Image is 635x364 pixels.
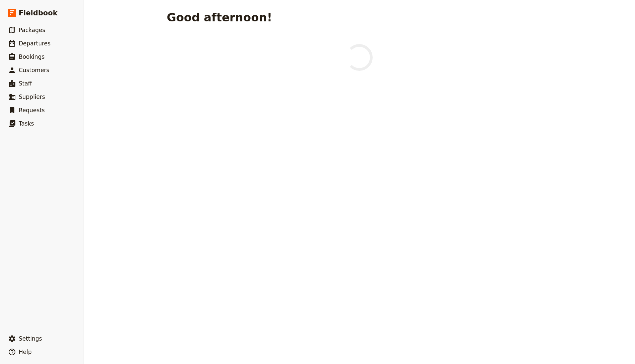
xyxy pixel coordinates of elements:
[19,67,49,73] span: Customers
[19,120,34,127] span: Tasks
[19,94,45,100] span: Suppliers
[19,335,42,342] span: Settings
[19,8,57,18] span: Fieldbook
[19,80,32,87] span: Staff
[167,11,272,24] h1: Good afternoon!
[19,53,44,60] span: Bookings
[19,107,45,114] span: Requests
[19,27,45,33] span: Packages
[19,40,50,47] span: Departures
[19,349,32,355] span: Help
